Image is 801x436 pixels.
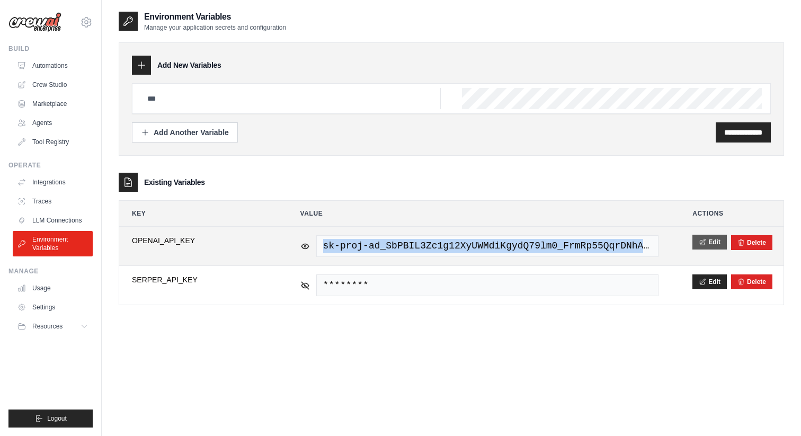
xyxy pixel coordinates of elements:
a: Integrations [13,174,93,191]
button: Add Another Variable [132,122,238,143]
h3: Add New Variables [157,60,221,70]
h2: Environment Variables [144,11,286,23]
div: Manage [8,267,93,275]
a: Environment Variables [13,231,93,256]
img: Logo [8,12,61,32]
th: Key [119,201,279,226]
th: Value [288,201,672,226]
button: Logout [8,410,93,428]
a: Marketplace [13,95,93,112]
div: Build [8,45,93,53]
h3: Existing Variables [144,177,205,188]
a: LLM Connections [13,212,93,229]
button: Delete [737,278,766,286]
a: Agents [13,114,93,131]
button: Delete [737,238,766,247]
th: Actions [680,201,784,226]
a: Traces [13,193,93,210]
a: Settings [13,299,93,316]
span: OPENAI_API_KEY [132,235,266,246]
a: Tool Registry [13,134,93,150]
div: Operate [8,161,93,170]
a: Automations [13,57,93,74]
a: Crew Studio [13,76,93,93]
span: Resources [32,322,63,331]
span: SERPER_API_KEY [132,274,266,285]
span: sk-proj-ad_SbPBIL3Zc1g12XyUWMdiKgydQ79lm0_FrmRp55QqrDNhA9w8ATvTFMdOd-XUdZjv_eAuGjwT3BlbkFJ-BDsnne... [316,235,659,257]
button: Edit [692,235,727,250]
button: Resources [13,318,93,335]
p: Manage your application secrets and configuration [144,23,286,32]
div: Add Another Variable [141,127,229,138]
span: Logout [47,414,67,423]
a: Usage [13,280,93,297]
button: Edit [692,274,727,289]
